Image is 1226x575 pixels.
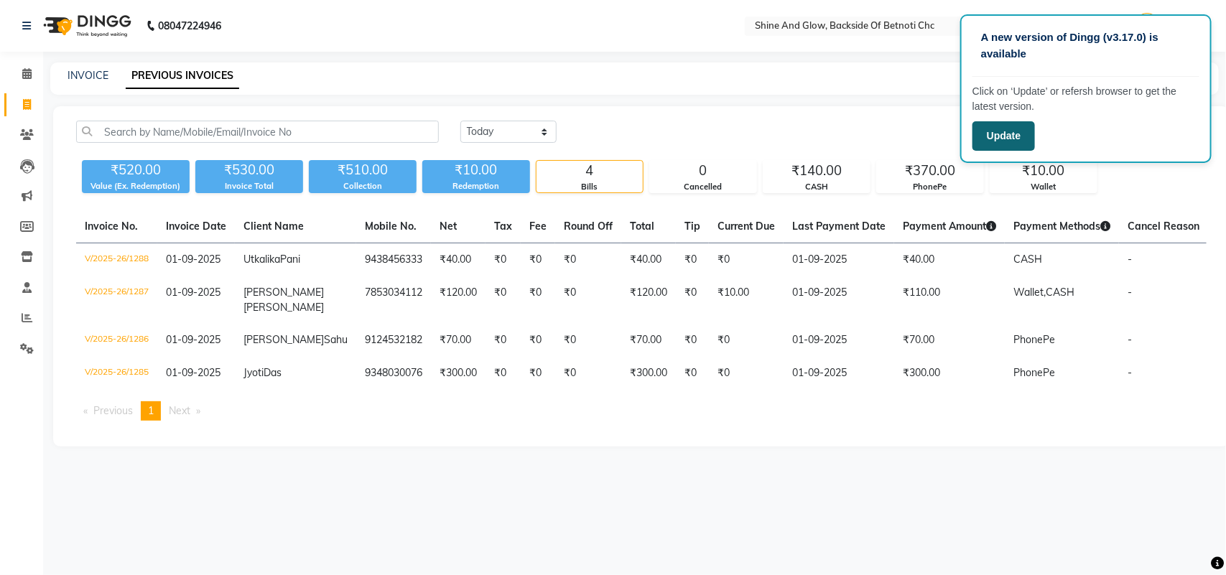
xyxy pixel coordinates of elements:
td: ₹0 [709,243,784,277]
td: 7853034112 [356,276,431,324]
div: ₹530.00 [195,160,303,180]
td: ₹10.00 [709,276,784,324]
a: INVOICE [68,69,108,82]
span: CASH [1013,253,1042,266]
span: Previous [93,404,133,417]
td: ₹0 [486,276,521,324]
span: 1 [148,404,154,417]
td: 9438456333 [356,243,431,277]
td: ₹0 [709,357,784,390]
td: V/2025-26/1286 [76,324,157,357]
span: PhonePe [1013,333,1055,346]
button: Update [972,121,1035,151]
img: Admin [1135,13,1160,38]
td: ₹0 [521,276,555,324]
div: ₹10.00 [422,160,530,180]
span: - [1128,333,1132,346]
span: Last Payment Date [792,220,886,233]
span: Mobile No. [365,220,417,233]
p: Click on ‘Update’ or refersh browser to get the latest version. [972,84,1199,114]
div: Cancelled [650,181,756,193]
td: V/2025-26/1285 [76,357,157,390]
td: ₹0 [521,357,555,390]
div: ₹510.00 [309,160,417,180]
span: - [1128,366,1132,379]
nav: Pagination [76,401,1207,421]
span: Invoice Date [166,220,226,233]
span: Payment Amount [903,220,996,233]
span: Das [264,366,282,379]
span: 01-09-2025 [166,253,220,266]
a: PREVIOUS INVOICES [126,63,239,89]
span: PhonePe [1013,366,1055,379]
td: ₹0 [555,276,621,324]
td: ₹0 [486,243,521,277]
td: ₹70.00 [431,324,486,357]
td: 01-09-2025 [784,324,894,357]
div: PhonePe [877,181,983,193]
span: Next [169,404,190,417]
td: ₹0 [486,324,521,357]
div: Collection [309,180,417,192]
td: ₹70.00 [621,324,676,357]
td: ₹40.00 [894,243,1005,277]
img: logo [37,6,135,46]
td: ₹0 [709,324,784,357]
td: ₹110.00 [894,276,1005,324]
div: Value (Ex. Redemption) [82,180,190,192]
span: Utkalika [243,253,280,266]
td: 01-09-2025 [784,357,894,390]
td: ₹120.00 [621,276,676,324]
span: [PERSON_NAME] [243,286,324,299]
td: 01-09-2025 [784,276,894,324]
div: ₹520.00 [82,160,190,180]
span: Invoice No. [85,220,138,233]
div: Wallet [990,181,1097,193]
td: ₹0 [676,276,709,324]
span: Net [440,220,457,233]
span: Tax [494,220,512,233]
td: ₹0 [676,243,709,277]
span: Current Due [718,220,775,233]
td: ₹0 [676,357,709,390]
span: Total [630,220,654,233]
div: ₹370.00 [877,161,983,181]
div: Redemption [422,180,530,192]
span: CASH [1046,286,1074,299]
td: V/2025-26/1288 [76,243,157,277]
span: [PERSON_NAME] [243,333,324,346]
span: [PERSON_NAME] [243,301,324,314]
td: ₹0 [555,324,621,357]
p: A new version of Dingg (v3.17.0) is available [981,29,1191,62]
td: ₹300.00 [621,357,676,390]
span: - [1128,253,1132,266]
input: Search by Name/Mobile/Email/Invoice No [76,121,439,143]
td: ₹0 [521,324,555,357]
span: Round Off [564,220,613,233]
td: ₹70.00 [894,324,1005,357]
div: 0 [650,161,756,181]
div: CASH [763,181,870,193]
span: Client Name [243,220,304,233]
b: 08047224946 [158,6,221,46]
td: ₹0 [555,357,621,390]
td: ₹0 [555,243,621,277]
td: 01-09-2025 [784,243,894,277]
span: Jyoti [243,366,264,379]
td: ₹0 [676,324,709,357]
div: Invoice Total [195,180,303,192]
td: 9348030076 [356,357,431,390]
td: ₹0 [486,357,521,390]
span: Tip [684,220,700,233]
td: V/2025-26/1287 [76,276,157,324]
td: ₹40.00 [431,243,486,277]
div: Bills [537,181,643,193]
span: Sahu [324,333,348,346]
td: ₹40.00 [621,243,676,277]
div: ₹10.00 [990,161,1097,181]
span: Cancel Reason [1128,220,1199,233]
span: - [1128,286,1132,299]
td: ₹300.00 [431,357,486,390]
span: 01-09-2025 [166,286,220,299]
td: ₹0 [521,243,555,277]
